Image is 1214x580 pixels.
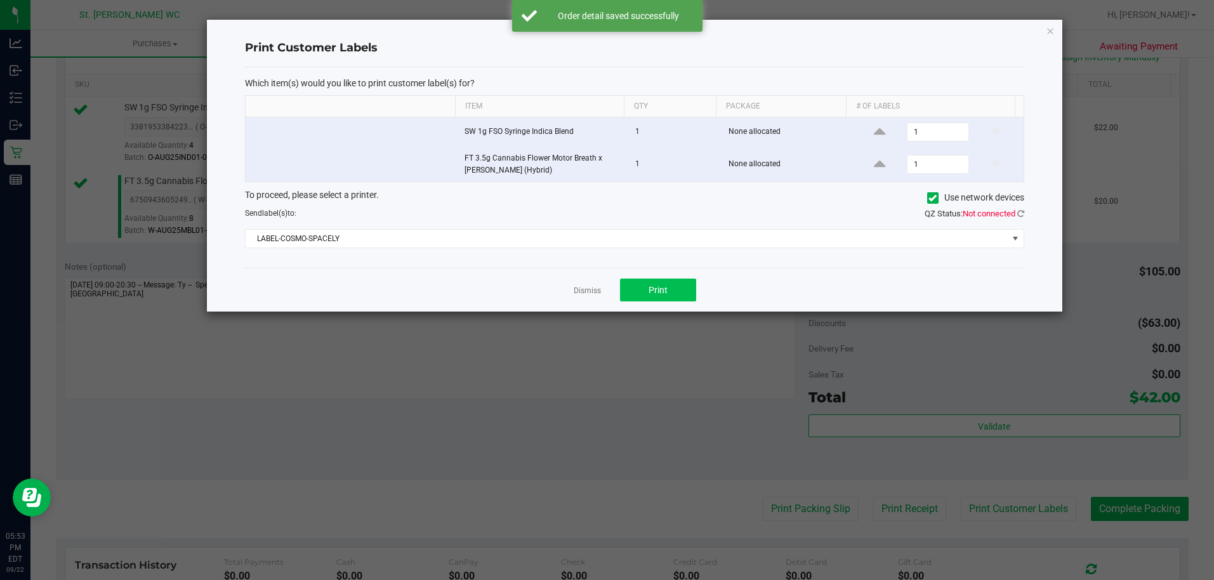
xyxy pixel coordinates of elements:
[628,147,721,181] td: 1
[457,117,628,147] td: SW 1g FSO Syringe Indica Blend
[544,10,693,22] div: Order detail saved successfully
[620,279,696,301] button: Print
[246,230,1008,247] span: LABEL-COSMO-SPACELY
[245,40,1024,56] h4: Print Customer Labels
[925,209,1024,218] span: QZ Status:
[628,117,721,147] td: 1
[262,209,287,218] span: label(s)
[649,285,668,295] span: Print
[624,96,716,117] th: Qty
[13,478,51,517] iframe: Resource center
[245,209,296,218] span: Send to:
[963,209,1015,218] span: Not connected
[846,96,1015,117] th: # of labels
[245,77,1024,89] p: Which item(s) would you like to print customer label(s) for?
[457,147,628,181] td: FT 3.5g Cannabis Flower Motor Breath x [PERSON_NAME] (Hybrid)
[716,96,846,117] th: Package
[721,117,853,147] td: None allocated
[927,191,1024,204] label: Use network devices
[574,286,601,296] a: Dismiss
[235,188,1034,208] div: To proceed, please select a printer.
[721,147,853,181] td: None allocated
[455,96,624,117] th: Item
